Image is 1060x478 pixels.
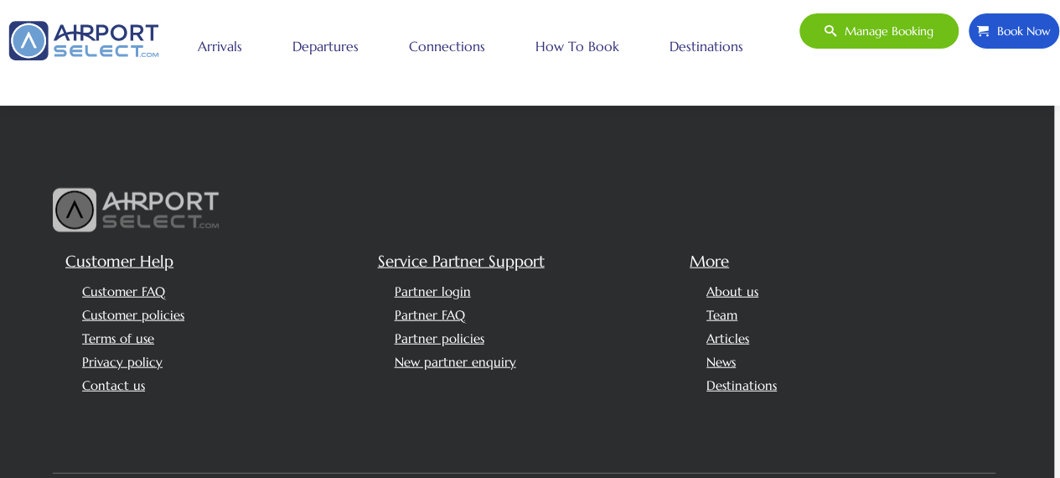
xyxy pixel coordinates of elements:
a: Partner login [395,283,471,299]
a: Partner FAQ [395,307,465,323]
a: Departures [288,25,363,67]
a: Connections [405,25,489,67]
a: Book Now [968,13,1060,49]
h5: More [690,250,990,273]
a: Privacy policy [82,354,163,370]
a: Customer policies [82,307,184,323]
a: About us [706,283,758,299]
h5: Customer Help [65,250,365,273]
span: Manage booking [836,13,933,49]
a: Destinations [706,377,777,393]
a: Destinations [665,25,747,67]
a: Customer FAQ [82,283,165,299]
a: Arrivals [194,25,246,67]
a: Contact us [82,377,145,393]
img: airport select logo [53,188,220,233]
a: Terms of use [82,330,154,346]
span: Book Now [989,13,1051,49]
a: New partner enquiry [395,354,516,370]
a: Manage booking [799,13,959,49]
a: Partner policies [395,330,484,346]
h5: Service Partner Support [378,250,678,273]
a: Team [706,307,737,323]
a: Articles [706,330,749,346]
a: News [706,354,736,370]
a: How to book [531,25,623,67]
